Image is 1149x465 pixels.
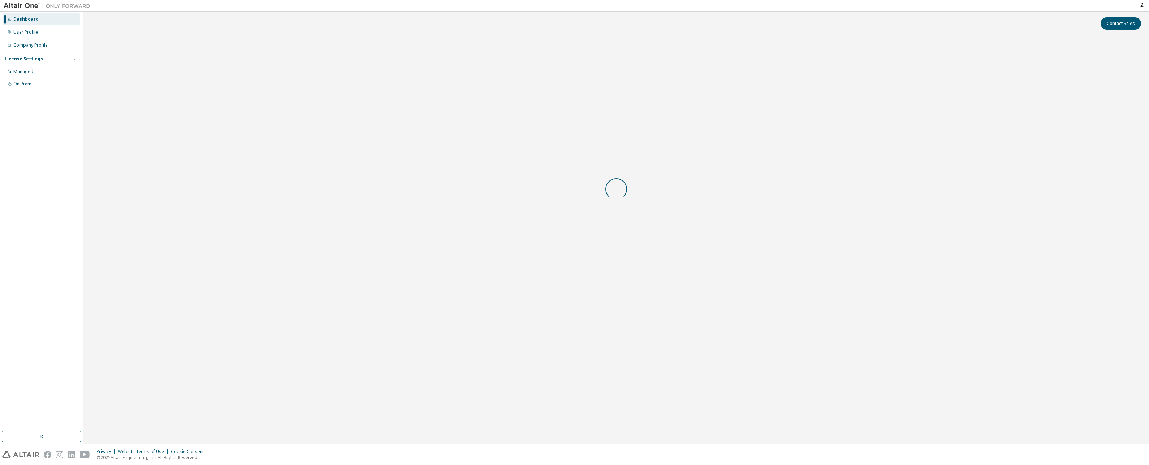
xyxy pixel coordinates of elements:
div: On Prem [13,81,31,87]
img: facebook.svg [44,451,51,458]
img: altair_logo.svg [2,451,39,458]
div: License Settings [5,56,43,62]
img: instagram.svg [56,451,63,458]
img: linkedin.svg [68,451,75,458]
img: Altair One [4,2,94,9]
div: Managed [13,69,33,74]
img: youtube.svg [80,451,90,458]
div: Company Profile [13,42,48,48]
button: Contact Sales [1101,17,1141,30]
p: © 2025 Altair Engineering, Inc. All Rights Reserved. [97,455,208,461]
div: User Profile [13,29,38,35]
div: Privacy [97,449,118,455]
div: Cookie Consent [171,449,208,455]
div: Website Terms of Use [118,449,171,455]
div: Dashboard [13,16,39,22]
